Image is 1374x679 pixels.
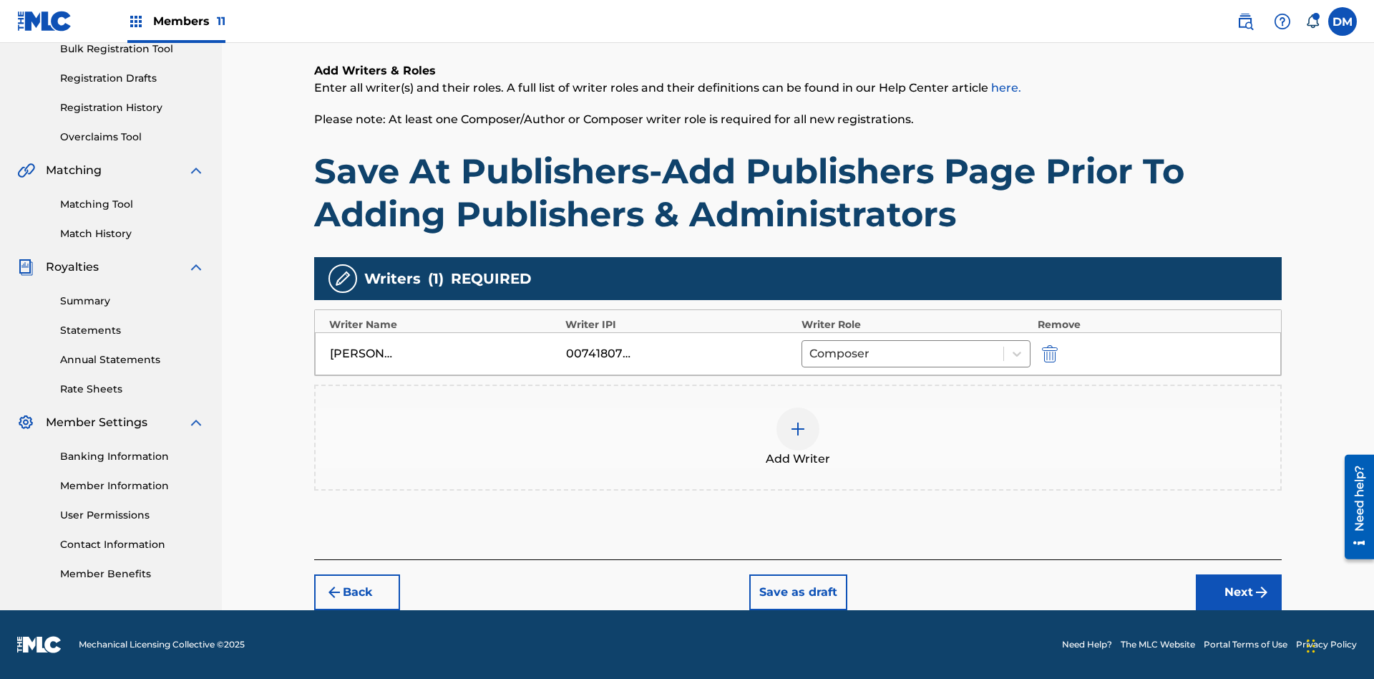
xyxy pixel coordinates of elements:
a: Matching Tool [60,197,205,212]
a: Member Information [60,478,205,493]
span: Members [153,13,225,29]
a: Registration Drafts [60,71,205,86]
img: Member Settings [17,414,34,431]
img: MLC Logo [17,11,72,32]
button: Back [314,574,400,610]
a: Portal Terms of Use [1204,638,1287,651]
img: Matching [17,162,35,179]
span: Member Settings [46,414,147,431]
a: Public Search [1231,7,1259,36]
a: User Permissions [60,508,205,523]
iframe: Chat Widget [1302,610,1374,679]
button: Save as draft [749,574,847,610]
a: Rate Sheets [60,382,205,397]
h6: Add Writers & Roles [314,62,1282,80]
a: Match History [60,226,205,241]
a: Summary [60,294,205,309]
img: add [789,420,807,438]
a: Banking Information [60,449,205,464]
a: Registration History [60,100,205,115]
a: Need Help? [1062,638,1112,651]
img: help [1274,13,1291,30]
span: Matching [46,162,102,179]
a: Statements [60,323,205,338]
img: 7ee5dd4eb1f8a8e3ef2f.svg [326,584,343,601]
span: Writers [364,268,421,289]
img: logo [17,636,62,653]
img: expand [187,259,205,276]
a: Overclaims Tool [60,130,205,145]
a: Member Benefits [60,567,205,582]
img: Top Rightsholders [127,13,145,30]
span: Royalties [46,259,99,276]
iframe: Resource Center [1334,449,1374,567]
img: expand [187,414,205,431]
div: Writer Name [329,317,558,332]
span: ( 1 ) [428,268,444,289]
img: Royalties [17,259,34,276]
span: Enter all writer(s) and their roles. A full list of writer roles and their definitions can be fou... [314,81,1021,95]
a: here. [991,81,1021,95]
img: 12a2ab48e56ec057fbd8.svg [1042,345,1058,362]
div: User Menu [1328,7,1357,36]
img: search [1237,13,1254,30]
div: Drag [1307,625,1315,668]
a: Annual Statements [60,352,205,367]
span: 11 [217,14,225,28]
img: f7272a7cc735f4ea7f67.svg [1253,584,1270,601]
div: Remove [1038,317,1267,332]
h1: Save At Publishers-Add Publishers Page Prior To Adding Publishers & Administrators [314,150,1282,236]
a: Contact Information [60,537,205,552]
img: writers [334,270,351,287]
div: Help [1268,7,1297,36]
a: Bulk Registration Tool [60,42,205,57]
span: REQUIRED [451,268,532,289]
span: Please note: At least one Composer/Author or Composer writer role is required for all new registr... [314,112,914,126]
a: The MLC Website [1121,638,1195,651]
div: Notifications [1305,14,1320,29]
button: Next [1196,574,1282,610]
div: Writer Role [801,317,1030,332]
span: Mechanical Licensing Collective © 2025 [79,638,245,651]
span: Add Writer [766,451,830,468]
img: expand [187,162,205,179]
a: Privacy Policy [1296,638,1357,651]
div: Writer IPI [565,317,794,332]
